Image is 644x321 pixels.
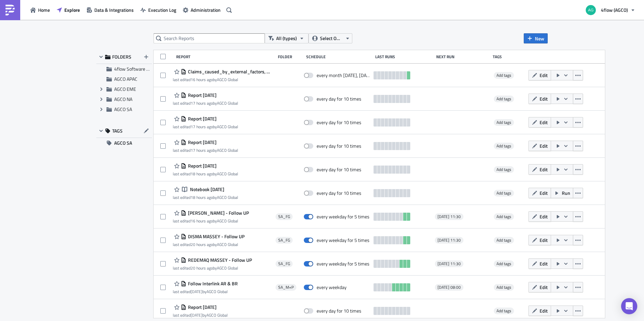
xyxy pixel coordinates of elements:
[83,5,137,15] a: Data & Integrations
[317,167,361,173] div: every day for 10 times
[148,6,176,13] span: Execution Log
[27,5,53,15] button: Home
[173,195,238,200] div: last edited by AGCO Global
[114,65,156,72] span: 4flow Software KAM
[173,289,238,294] div: last edited by AGCO Global
[496,143,511,149] span: Add tags
[540,119,548,126] span: Edit
[191,100,213,106] time: 2025-08-26T19:41:45Z
[114,96,132,103] span: AGCO NA
[494,166,514,173] span: Add tags
[585,4,597,16] img: Avatar
[540,213,548,220] span: Edit
[496,284,511,290] span: Add tags
[114,75,137,82] span: AGCO APAC
[551,188,573,198] button: Run
[173,218,249,223] div: last edited by AGCO Global
[173,171,238,176] div: last edited by AGCO Global
[278,54,302,59] div: Folder
[265,33,309,43] button: All (types)
[494,72,514,79] span: Add tags
[375,54,433,59] div: Last Runs
[317,261,369,267] div: every weekday for 5 times
[524,33,548,43] button: New
[540,95,548,102] span: Edit
[191,265,213,271] time: 2025-08-26T16:33:56Z
[493,54,526,59] div: Tags
[186,139,217,145] span: Report 2025-08-26
[173,77,272,82] div: last edited by AGCO Global
[186,69,272,75] span: Claims_caused_by_external_factors, monthly (in progress)
[528,141,551,151] button: Edit
[540,260,548,267] span: Edit
[496,213,511,220] span: Add tags
[317,143,361,149] div: every day for 10 times
[528,188,551,198] button: Edit
[528,164,551,175] button: Edit
[317,284,347,290] div: every weekday
[496,237,511,243] span: Add tags
[309,33,352,43] button: Select Owner
[528,306,551,316] button: Edit
[528,258,551,269] button: Edit
[173,124,238,129] div: last edited by AGCO Global
[496,72,511,78] span: Add tags
[317,237,369,243] div: every weekday for 5 times
[186,234,245,240] span: DISMA MASSEY - Follow UP
[186,116,217,122] span: Report 2025-08-26
[438,285,461,290] span: [DATE] 08:00
[535,35,544,42] span: New
[96,138,152,148] button: AGCO SA
[317,308,361,314] div: every day for 10 times
[528,235,551,245] button: Edit
[94,6,134,13] span: Data & Integrations
[114,138,132,148] span: AGCO SA
[188,186,224,192] span: Notebook 2025-08-26
[494,190,514,197] span: Add tags
[496,308,511,314] span: Add tags
[112,128,123,134] span: TAGS
[528,94,551,104] button: Edit
[438,214,461,219] span: [DATE] 11:30
[191,147,213,153] time: 2025-08-26T19:01:27Z
[317,214,369,220] div: every weekday for 5 times
[438,261,461,266] span: [DATE] 11:30
[494,96,514,102] span: Add tags
[496,190,511,196] span: Add tags
[601,6,628,13] span: 4flow (AGCO)
[528,211,551,222] button: Edit
[278,261,290,266] span: SA_FG
[180,5,224,15] button: Administration
[173,101,238,106] div: last edited by AGCO Global
[114,106,132,113] span: AGCO SA
[191,218,213,224] time: 2025-08-26T20:05:47Z
[540,189,548,197] span: Edit
[191,312,202,318] time: 2025-08-13T14:49:17Z
[494,143,514,149] span: Add tags
[154,33,265,43] input: Search Reports
[317,72,370,78] div: every month on Monday, Tuesday, Wednesday, Thursday, Friday, Saturday, Sunday for 10 times
[186,257,252,263] span: REDEMAQ MASSEY - Follow UP
[540,307,548,314] span: Edit
[137,5,180,15] button: Execution Log
[112,54,131,60] span: FOLDERS
[494,284,514,291] span: Add tags
[191,288,202,295] time: 2025-08-21T12:44:46Z
[186,92,217,98] span: Report 2025-08-26
[540,237,548,244] span: Edit
[317,119,361,126] div: every day for 10 times
[317,190,361,196] div: every day for 10 times
[173,265,252,271] div: last edited by AGCO Global
[5,5,15,15] img: PushMetrics
[306,54,372,59] div: Schedule
[317,96,361,102] div: every day for 10 times
[278,238,290,243] span: SA_FG
[191,123,213,130] time: 2025-08-26T19:02:44Z
[494,260,514,267] span: Add tags
[494,237,514,244] span: Add tags
[494,119,514,126] span: Add tags
[191,76,213,83] time: 2025-08-26T20:36:58Z
[496,96,511,102] span: Add tags
[496,166,511,173] span: Add tags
